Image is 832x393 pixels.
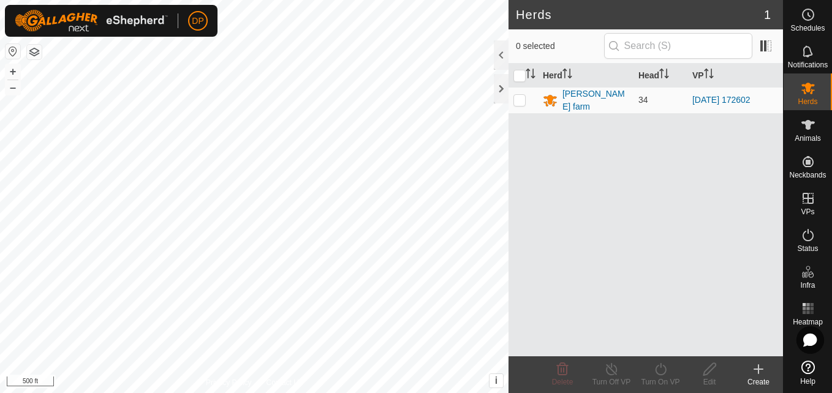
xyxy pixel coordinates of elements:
th: VP [687,64,783,88]
span: Neckbands [789,171,826,179]
div: Turn On VP [636,376,685,387]
span: Help [800,378,815,385]
span: DP [192,15,203,28]
div: Edit [685,376,734,387]
p-sorticon: Activate to sort [659,70,669,80]
span: Schedules [790,24,825,32]
a: Help [784,356,832,390]
input: Search (S) [604,33,752,59]
button: Map Layers [27,45,42,59]
span: Heatmap [793,318,823,326]
img: Gallagher Logo [15,10,168,32]
p-sorticon: Activate to sort [526,70,535,80]
span: Status [797,245,818,252]
span: Notifications [788,61,828,69]
span: Delete [552,378,573,386]
span: i [495,375,497,386]
p-sorticon: Activate to sort [704,70,714,80]
span: Herds [798,98,817,105]
th: Herd [538,64,633,88]
button: + [6,64,20,79]
span: 34 [638,95,648,105]
button: – [6,80,20,95]
h2: Herds [516,7,764,22]
span: Animals [795,135,821,142]
p-sorticon: Activate to sort [562,70,572,80]
div: [PERSON_NAME] farm [562,88,629,113]
div: Create [734,376,783,387]
span: 1 [764,6,771,24]
span: Infra [800,282,815,289]
a: Contact Us [267,377,303,388]
span: VPs [801,208,814,215]
span: 0 selected [516,40,604,53]
th: Head [633,64,687,88]
button: i [490,374,503,387]
a: [DATE] 172602 [692,95,751,105]
a: Privacy Policy [206,377,252,388]
div: Turn Off VP [587,376,636,387]
button: Reset Map [6,44,20,59]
